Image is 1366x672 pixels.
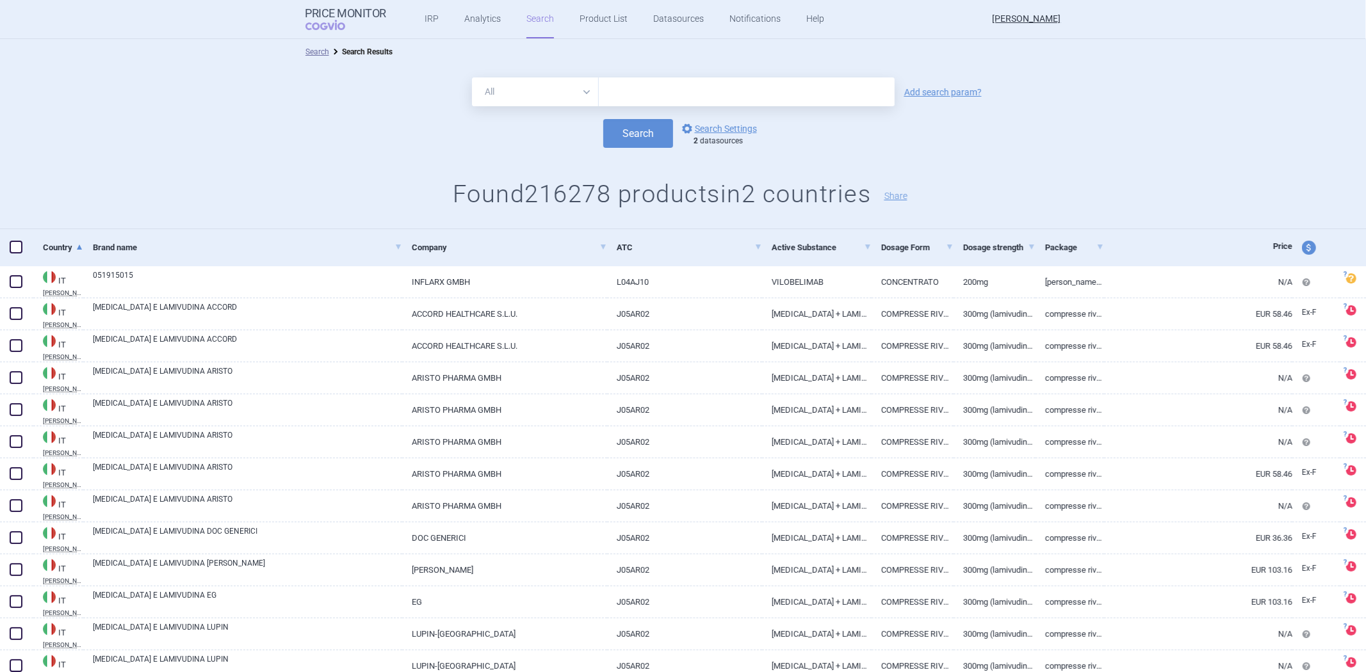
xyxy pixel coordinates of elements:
img: Italy [43,655,56,668]
a: ARISTO PHARMA GMBH [402,394,607,426]
a: ITIT[PERSON_NAME] CODIFA [33,429,83,456]
a: COMPRESSE RIVESTITE [872,554,954,586]
a: 300MG (lamivudina) + 600MG ([MEDICAL_DATA] cloridrato) [954,490,1036,522]
a: [MEDICAL_DATA] + LAMIVUDINA [762,298,872,330]
span: ? [1341,367,1349,374]
a: 051915015 [93,269,402,292]
span: Ex-factory price [1302,308,1317,317]
a: [PERSON_NAME]/flacone/flaconcino 4 [1036,266,1104,298]
a: ? [1346,465,1362,476]
a: ITIT[PERSON_NAME] CODIFA [33,621,83,648]
a: ITIT[PERSON_NAME] CODIFA [33,557,83,584]
a: ? [1346,273,1362,284]
a: ? [1346,305,1362,316]
a: compresse rivestite 30 [1036,586,1104,618]
a: ITIT[PERSON_NAME] CODIFA [33,461,83,488]
span: ? [1341,559,1349,566]
a: ? [1346,529,1362,540]
a: Ex-F [1292,591,1340,611]
a: ? [1346,337,1362,348]
a: J05AR02 [607,554,762,586]
a: ARISTO PHARMA GMBH [402,426,607,458]
a: [MEDICAL_DATA] E LAMIVUDINA DOC GENERICI [93,525,402,548]
a: [MEDICAL_DATA] + LAMIVUDINA [762,554,872,586]
span: Ex-factory price [1302,340,1317,349]
a: 300MG (lamivudina) + 600MG ([MEDICAL_DATA] cloridrato) [954,330,1036,362]
a: ITIT[PERSON_NAME] CODIFA [33,301,83,328]
abbr: EDRA CODIFA — Information system on drugs and health products published by Edra LSWR S.p.A. [43,610,83,616]
a: COMPRESSE RIVESTITE [872,298,954,330]
a: L04AJ10 [607,266,762,298]
a: EUR 103.16 [1104,554,1292,586]
a: Search Settings [679,121,757,136]
a: Active Substance [772,232,872,263]
a: [MEDICAL_DATA] E LAMIVUDINA ARISTO [93,365,402,388]
span: Ex-factory price [1302,468,1317,477]
span: ? [1341,655,1349,662]
a: N/A [1104,490,1292,522]
a: ITIT[PERSON_NAME] CODIFA [33,333,83,360]
span: ? [1341,463,1349,470]
li: Search [305,45,329,58]
abbr: EDRA CODIFA — Information system on drugs and health products published by Edra LSWR S.p.A. [43,322,83,328]
span: Ex-factory price [1302,564,1317,573]
a: compresse rivestite 30 [1036,330,1104,362]
a: ACCORD HEALTHCARE S.L.U. [402,330,607,362]
abbr: EDRA CODIFA — Information system on drugs and health products published by Edra LSWR S.p.A. [43,482,83,488]
a: COMPRESSE RIVESTITE [872,426,954,458]
a: COMPRESSE RIVESTITE [872,522,954,554]
a: CONCENTRATO [872,266,954,298]
span: ? [1341,431,1349,438]
a: J05AR02 [607,522,762,554]
a: EG [402,586,607,618]
div: datasources [694,136,763,147]
a: 300MG (lamivudina) + 600MG ([MEDICAL_DATA]) [954,522,1036,554]
a: compresse rivestite 30 [1036,458,1104,490]
a: compresse rivestite 30 [1036,298,1104,330]
a: ITIT[PERSON_NAME] CODIFA [33,493,83,520]
span: ? [1341,591,1349,598]
a: [MEDICAL_DATA] E LAMIVUDINA [PERSON_NAME] [93,557,402,580]
a: ? [1346,625,1362,636]
a: COMPRESSE RIVESTITE [872,394,954,426]
a: [MEDICAL_DATA] + LAMIVUDINA [762,394,872,426]
a: Dosage Form [881,232,954,263]
a: ATC [617,232,762,263]
a: J05AR02 [607,394,762,426]
a: Price MonitorCOGVIO [305,7,387,31]
img: Italy [43,495,56,508]
span: ? [1341,495,1349,502]
a: Ex-F [1292,463,1340,483]
a: ? [1346,401,1362,412]
img: Italy [43,591,56,604]
abbr: EDRA CODIFA — Information system on drugs and health products published by Edra LSWR S.p.A. [43,546,83,552]
a: EUR 103.16 [1104,586,1292,618]
img: Italy [43,431,56,444]
a: ITIT[PERSON_NAME] CODIFA [33,525,83,552]
a: Country [43,232,83,263]
a: compresse rivestite 60 [1036,618,1104,650]
a: 300MG (lamivudina) + 600MG ([MEDICAL_DATA] cloridrato) [954,458,1036,490]
span: ? [1341,271,1349,278]
a: Dosage strength [963,232,1036,263]
a: ? [1346,657,1362,668]
a: J05AR02 [607,330,762,362]
abbr: EDRA CODIFA — Information system on drugs and health products published by Edra LSWR S.p.A. [43,290,83,296]
a: [MEDICAL_DATA] E LAMIVUDINA LUPIN [93,621,402,644]
a: 300MG (lamivudina) + 600MG ([MEDICAL_DATA] cloridrato) [954,362,1036,394]
abbr: EDRA CODIFA — Information system on drugs and health products published by Edra LSWR S.p.A. [43,354,83,360]
a: J05AR02 [607,490,762,522]
span: ? [1341,527,1349,534]
strong: 2 [694,136,698,145]
a: J05AR02 [607,586,762,618]
a: compresse rivestite 30 [1036,554,1104,586]
strong: Search Results [342,47,393,56]
abbr: EDRA CODIFA — Information system on drugs and health products published by Edra LSWR S.p.A. [43,386,83,392]
button: Search [603,119,673,148]
a: [MEDICAL_DATA] + LAMIVUDINA [762,490,872,522]
span: ? [1341,303,1349,310]
a: EUR 58.46 [1104,298,1292,330]
a: [MEDICAL_DATA] + LAMIVUDINA [762,618,872,650]
abbr: EDRA CODIFA — Information system on drugs and health products published by Edra LSWR S.p.A. [43,642,83,648]
span: ? [1341,399,1349,406]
